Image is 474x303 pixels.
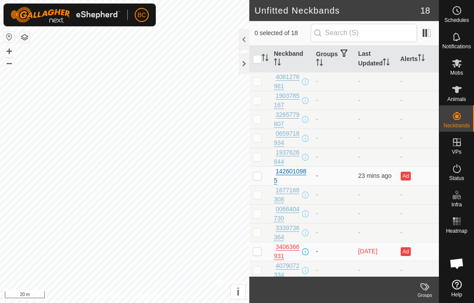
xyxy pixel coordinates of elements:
[312,148,355,166] td: -
[262,55,269,62] p-sorticon: Activate to sort
[444,250,470,277] div: Open chat
[312,91,355,110] td: -
[358,153,360,160] span: -
[358,229,360,236] span: -
[4,32,14,42] button: Reset Map
[397,129,439,148] td: -
[270,46,312,72] th: Neckband
[418,55,425,62] p-sorticon: Activate to sort
[358,115,360,123] span: -
[4,58,14,68] button: –
[397,46,439,72] th: Alerts
[312,223,355,242] td: -
[312,166,355,185] td: -
[358,248,377,255] span: 16 Sep 2025 at 4:02 pm
[401,247,410,256] button: Ad
[358,97,360,104] span: -
[90,292,123,299] a: Privacy Policy
[358,210,360,217] span: -
[452,149,461,155] span: VPs
[231,285,245,299] button: i
[312,242,355,261] td: -
[444,18,469,23] span: Schedules
[411,292,439,299] div: Groups
[442,44,471,49] span: Notifications
[443,123,470,128] span: Neckbands
[19,32,30,43] button: Map Layers
[237,286,240,298] span: i
[447,97,466,102] span: Animals
[383,60,390,67] p-sorticon: Activate to sort
[449,176,464,181] span: Status
[451,292,462,297] span: Help
[312,129,355,148] td: -
[137,11,146,20] span: BC
[439,276,474,301] a: Help
[397,261,439,280] td: -
[355,46,397,72] th: Last Updated
[451,202,462,207] span: Infra
[133,292,159,299] a: Contact Us
[397,185,439,204] td: -
[358,191,360,198] span: -
[358,78,360,85] span: -
[397,148,439,166] td: -
[420,4,430,17] span: 18
[312,261,355,280] td: -
[255,29,311,38] span: 0 selected of 18
[401,172,410,180] button: Ad
[312,46,355,72] th: Groups
[397,72,439,91] td: -
[312,110,355,129] td: -
[312,204,355,223] td: -
[450,70,463,76] span: Mobs
[397,91,439,110] td: -
[11,7,120,23] img: Gallagher Logo
[274,60,281,67] p-sorticon: Activate to sort
[446,228,467,234] span: Heatmap
[358,172,391,179] span: 1 Oct 2025 at 4:32 pm
[358,267,360,274] span: -
[316,60,323,67] p-sorticon: Activate to sort
[312,72,355,91] td: -
[358,134,360,141] span: -
[397,204,439,223] td: -
[397,110,439,129] td: -
[4,46,14,57] button: +
[311,24,417,42] input: Search (S)
[397,223,439,242] td: -
[312,185,355,204] td: -
[255,5,420,16] h2: Unfitted Neckbands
